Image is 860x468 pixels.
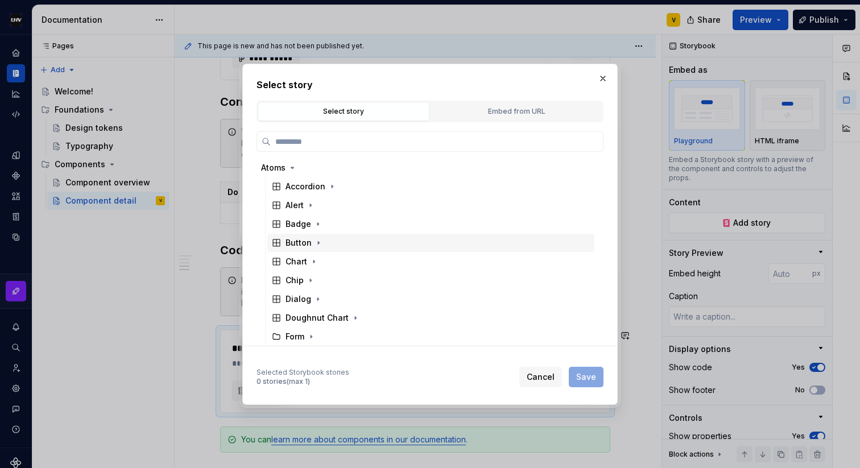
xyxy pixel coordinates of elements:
div: Dialog [286,293,311,305]
div: Chart [286,256,307,267]
div: Button [286,237,312,249]
div: Badge [286,218,311,230]
div: Atoms [261,162,286,173]
span: Cancel [527,371,555,383]
div: Chip [286,275,304,286]
div: Embed from URL [435,106,598,117]
h2: Select story [257,78,603,92]
div: Alert [286,200,304,211]
div: Accordion [286,181,325,192]
div: Selected Storybook stories [257,368,349,377]
div: 0 stories (max 1) [257,377,349,386]
div: Doughnut Chart [286,312,349,324]
button: Cancel [519,367,562,387]
div: Select story [262,106,425,117]
div: Form [286,331,304,342]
